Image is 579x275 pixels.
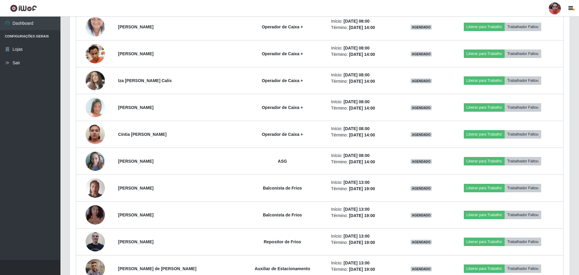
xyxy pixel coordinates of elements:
[411,240,432,245] span: AGENDADO
[118,78,172,83] strong: Iza [PERSON_NAME] Calis
[411,267,432,271] span: AGENDADO
[343,99,369,104] time: [DATE] 08:00
[262,51,303,56] strong: Operador de Caixa +
[264,239,301,244] strong: Repositor de Frios
[343,261,369,265] time: [DATE] 13:00
[118,105,154,110] strong: [PERSON_NAME]
[464,50,505,58] button: Liberar para Trabalho
[411,132,432,137] span: AGENDADO
[343,153,369,158] time: [DATE] 08:00
[349,240,375,245] time: [DATE] 19:00
[505,23,541,31] button: Trabalhador Faltou
[343,19,369,24] time: [DATE] 08:00
[505,157,541,165] button: Trabalhador Faltou
[505,130,541,139] button: Trabalhador Faltou
[118,24,154,29] strong: [PERSON_NAME]
[263,213,302,217] strong: Balconista de Frios
[262,24,303,29] strong: Operador de Caixa +
[118,266,197,271] strong: [PERSON_NAME] de [PERSON_NAME]
[331,99,397,105] li: Início:
[118,213,154,217] strong: [PERSON_NAME]
[411,159,432,164] span: AGENDADO
[263,186,302,190] strong: Balconista de Frios
[118,186,154,190] strong: [PERSON_NAME]
[331,78,397,85] li: Término:
[262,78,303,83] strong: Operador de Caixa +
[331,213,397,219] li: Término:
[331,159,397,165] li: Término:
[464,157,505,165] button: Liberar para Trabalho
[118,159,154,164] strong: [PERSON_NAME]
[505,211,541,219] button: Trabalhador Faltou
[464,103,505,112] button: Liberar para Trabalho
[331,72,397,78] li: Início:
[411,78,432,83] span: AGENDADO
[86,121,105,147] img: 1738697836265.jpeg
[411,25,432,30] span: AGENDADO
[118,51,154,56] strong: [PERSON_NAME]
[349,106,375,110] time: [DATE] 14:00
[505,103,541,112] button: Trabalhador Faltou
[349,79,375,84] time: [DATE] 14:00
[118,132,167,137] strong: Cíntia [PERSON_NAME]
[262,132,303,137] strong: Operador de Caixa +
[331,126,397,132] li: Início:
[343,180,369,185] time: [DATE] 13:00
[411,186,432,191] span: AGENDADO
[505,264,541,273] button: Trabalhador Faltou
[331,24,397,31] li: Término:
[464,264,505,273] button: Liberar para Trabalho
[331,260,397,266] li: Início:
[331,239,397,246] li: Término:
[343,72,369,77] time: [DATE] 08:00
[505,50,541,58] button: Trabalhador Faltou
[349,25,375,30] time: [DATE] 14:00
[331,105,397,111] li: Término:
[464,130,505,139] button: Liberar para Trabalho
[349,213,375,218] time: [DATE] 19:00
[262,105,303,110] strong: Operador de Caixa +
[411,105,432,110] span: AGENDADO
[331,132,397,138] li: Término:
[86,41,105,66] img: 1703261513670.jpeg
[86,175,105,201] img: 1733336530631.jpeg
[343,126,369,131] time: [DATE] 08:00
[505,184,541,192] button: Trabalhador Faltou
[86,149,105,174] img: 1727202109087.jpeg
[86,93,105,121] img: 1737214491896.jpeg
[86,10,105,44] img: 1677848309634.jpeg
[278,159,287,164] strong: ASG
[349,186,375,191] time: [DATE] 19:00
[331,266,397,273] li: Término:
[464,238,505,246] button: Liberar para Trabalho
[331,152,397,159] li: Início:
[343,46,369,50] time: [DATE] 08:00
[349,267,375,272] time: [DATE] 19:00
[331,51,397,58] li: Término:
[349,133,375,137] time: [DATE] 14:00
[343,207,369,212] time: [DATE] 13:00
[331,179,397,186] li: Início:
[331,233,397,239] li: Início:
[411,213,432,218] span: AGENDADO
[505,76,541,85] button: Trabalhador Faltou
[349,159,375,164] time: [DATE] 14:00
[10,5,37,12] img: CoreUI Logo
[331,18,397,24] li: Início:
[343,234,369,238] time: [DATE] 13:00
[86,68,105,93] img: 1754675382047.jpeg
[464,76,505,85] button: Liberar para Trabalho
[349,52,375,57] time: [DATE] 14:00
[331,45,397,51] li: Início:
[331,186,397,192] li: Término:
[464,184,505,192] button: Liberar para Trabalho
[411,52,432,56] span: AGENDADO
[464,211,505,219] button: Liberar para Trabalho
[86,204,105,226] img: 1754519886639.jpeg
[86,229,105,254] img: 1724868865229.jpeg
[255,266,310,271] strong: Auxiliar de Estacionamento
[464,23,505,31] button: Liberar para Trabalho
[331,206,397,213] li: Início:
[505,238,541,246] button: Trabalhador Faltou
[118,239,154,244] strong: [PERSON_NAME]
